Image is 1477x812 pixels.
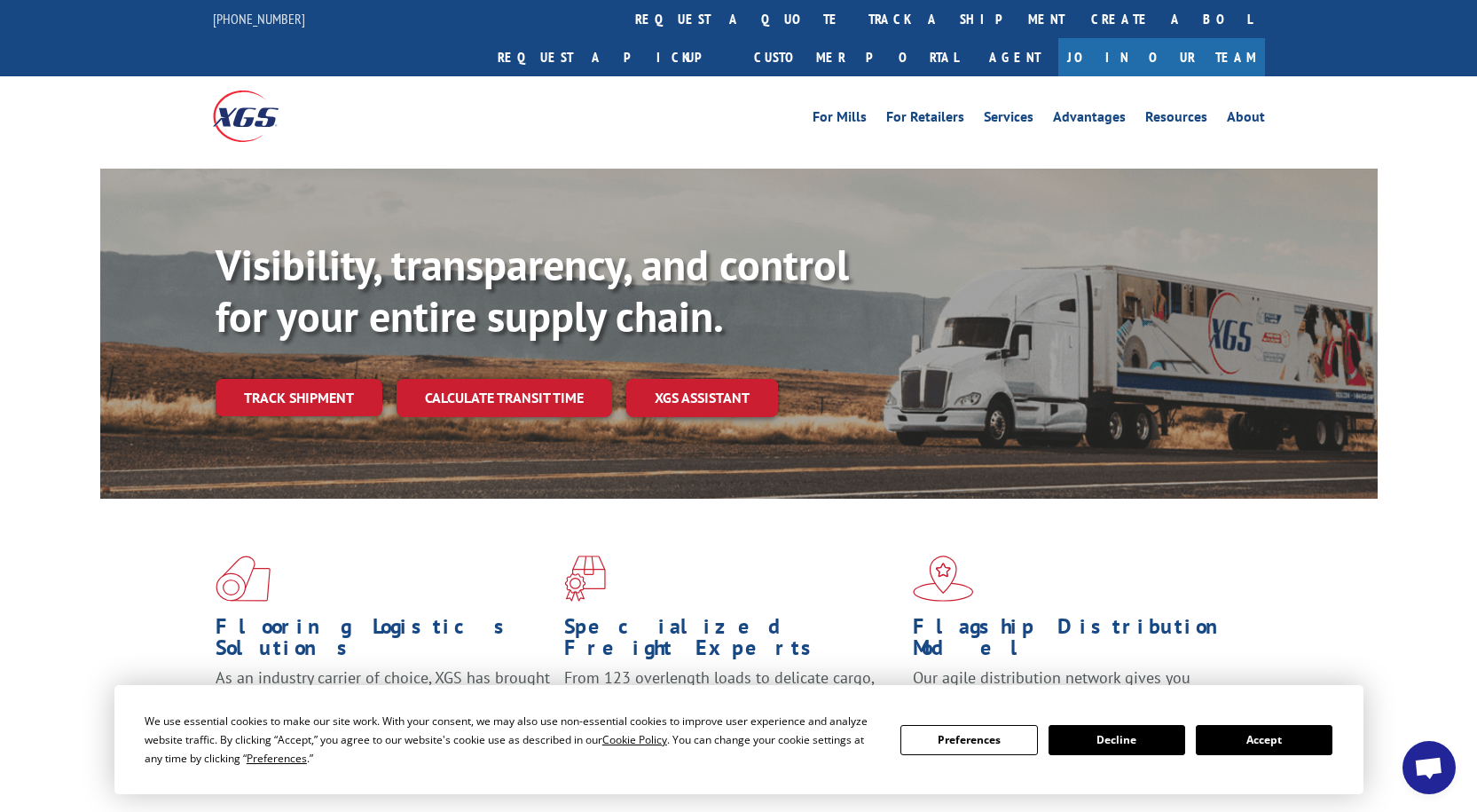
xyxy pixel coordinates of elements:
[1227,110,1265,130] a: About
[626,379,778,417] a: XGS ASSISTANT
[1145,110,1207,130] a: Resources
[213,10,305,28] a: [PHONE_NUMBER]
[1058,38,1265,76] a: Join Our Team
[602,732,667,747] span: Cookie Policy
[900,725,1037,755] button: Preferences
[216,237,849,343] b: Visibility, transparency, and control for your entire supply chain.
[564,667,900,746] p: From 123 overlength loads to delicate cargo, our experienced staff knows the best way to move you...
[984,110,1033,130] a: Services
[913,556,974,602] img: xgs-icon-flagship-distribution-model-red
[913,667,1239,709] span: Our agile distribution network gives you nationwide inventory management on demand.
[145,712,879,768] div: We use essential cookies to make our site work. With your consent, we may also use non-essential ...
[1196,725,1332,755] button: Accept
[114,685,1363,794] div: Cookie Consent Prompt
[216,667,550,730] span: As an industry carrier of choice, XGS has brought innovation and dedication to flooring logistics...
[886,110,964,130] a: For Retailers
[971,38,1058,76] a: Agent
[484,38,741,76] a: Request a pickup
[1402,741,1456,794] div: Open chat
[1049,725,1185,755] button: Decline
[741,38,971,76] a: Customer Portal
[216,616,551,667] h1: Flooring Logistics Solutions
[813,110,867,130] a: For Mills
[216,379,382,416] a: Track shipment
[397,379,612,417] a: Calculate transit time
[1053,110,1126,130] a: Advantages
[564,556,606,602] img: xgs-icon-focused-on-flooring-red
[564,616,900,667] h1: Specialized Freight Experts
[913,616,1248,667] h1: Flagship Distribution Model
[247,751,307,766] span: Preferences
[216,556,271,602] img: xgs-icon-total-supply-chain-intelligence-red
